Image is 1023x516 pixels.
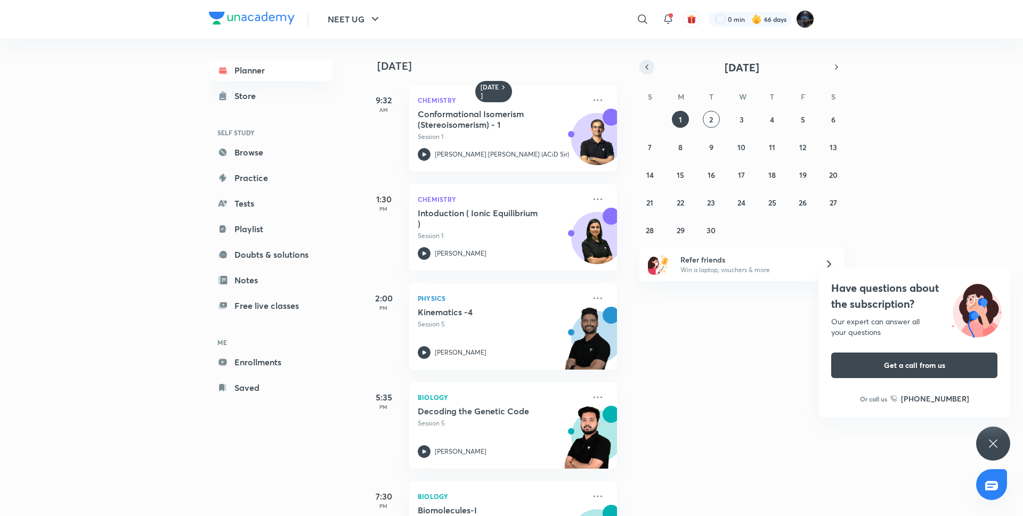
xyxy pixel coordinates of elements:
[677,170,684,180] abbr: September 15, 2025
[825,111,842,128] button: September 6, 2025
[234,89,262,102] div: Store
[831,316,997,338] div: Our expert can answer all your questions
[672,138,689,155] button: September 8, 2025
[646,170,654,180] abbr: September 14, 2025
[709,92,713,102] abbr: Tuesday
[362,206,405,212] p: PM
[770,92,774,102] abbr: Thursday
[733,166,750,183] button: September 17, 2025
[799,142,806,152] abbr: September 12, 2025
[646,198,653,208] abbr: September 21, 2025
[794,138,811,155] button: September 12, 2025
[687,14,696,24] img: avatar
[680,265,811,275] p: Win a laptop, vouchers & more
[860,394,887,404] p: Or call us
[799,198,807,208] abbr: September 26, 2025
[418,292,585,305] p: Physics
[737,142,745,152] abbr: September 10, 2025
[764,166,781,183] button: September 18, 2025
[738,170,745,180] abbr: September 17, 2025
[707,225,716,235] abbr: September 30, 2025
[672,222,689,239] button: September 29, 2025
[709,142,713,152] abbr: September 9, 2025
[678,142,683,152] abbr: September 8, 2025
[209,351,332,373] a: Enrollments
[740,114,744,125] abbr: September 3, 2025
[683,11,700,28] button: avatar
[739,92,746,102] abbr: Wednesday
[321,9,388,30] button: NEET UG
[672,111,689,128] button: September 1, 2025
[418,208,550,229] h5: Intoduction ( Ionic Equilibrium )
[209,333,332,351] h6: ME
[796,10,814,28] img: Purnima Sharma
[418,132,585,142] p: Session 1
[646,225,654,235] abbr: September 28, 2025
[209,12,295,27] a: Company Logo
[825,166,842,183] button: September 20, 2025
[654,60,829,75] button: [DATE]
[209,295,332,316] a: Free live classes
[677,225,685,235] abbr: September 29, 2025
[642,166,659,183] button: September 14, 2025
[703,166,720,183] button: September 16, 2025
[362,503,405,509] p: PM
[825,194,842,211] button: September 27, 2025
[418,419,585,428] p: Session 5
[890,393,969,404] a: [PHONE_NUMBER]
[648,92,652,102] abbr: Sunday
[418,490,585,503] p: Biology
[794,194,811,211] button: September 26, 2025
[794,166,811,183] button: September 19, 2025
[418,94,585,107] p: Chemistry
[558,406,617,479] img: unacademy
[943,280,1010,338] img: ttu_illustration_new.svg
[679,114,682,125] abbr: September 1, 2025
[829,170,838,180] abbr: September 20, 2025
[572,119,623,170] img: Avatar
[362,107,405,113] p: AM
[209,124,332,142] h6: SELF STUDY
[703,111,720,128] button: September 2, 2025
[209,12,295,24] img: Company Logo
[209,193,332,214] a: Tests
[648,253,669,275] img: referral
[209,167,332,189] a: Practice
[362,404,405,410] p: PM
[435,447,486,456] p: [PERSON_NAME]
[830,142,837,152] abbr: September 13, 2025
[362,391,405,404] h5: 5:35
[764,194,781,211] button: September 25, 2025
[558,307,617,380] img: unacademy
[677,198,684,208] abbr: September 22, 2025
[801,92,805,102] abbr: Friday
[703,222,720,239] button: September 30, 2025
[418,109,550,130] h5: Conformational Isomerism (Stereoisomerism) - 1
[435,348,486,357] p: [PERSON_NAME]
[209,60,332,81] a: Planner
[642,222,659,239] button: September 28, 2025
[831,353,997,378] button: Get a call from us
[435,150,569,159] p: [PERSON_NAME] [PERSON_NAME] (ACiD Sir)
[209,269,332,291] a: Notes
[209,377,332,398] a: Saved
[678,92,684,102] abbr: Monday
[703,194,720,211] button: September 23, 2025
[768,170,776,180] abbr: September 18, 2025
[435,249,486,258] p: [PERSON_NAME]
[725,60,759,75] span: [DATE]
[799,170,807,180] abbr: September 19, 2025
[209,85,332,107] a: Store
[648,142,652,152] abbr: September 7, 2025
[831,280,997,312] h4: Have questions about the subscription?
[362,193,405,206] h5: 1:30
[672,166,689,183] button: September 15, 2025
[418,505,550,515] h5: Biomolecules-I
[768,198,776,208] abbr: September 25, 2025
[481,83,499,100] h6: [DATE]
[672,194,689,211] button: September 22, 2025
[209,218,332,240] a: Playlist
[708,170,715,180] abbr: September 16, 2025
[764,138,781,155] button: September 11, 2025
[751,14,762,24] img: streak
